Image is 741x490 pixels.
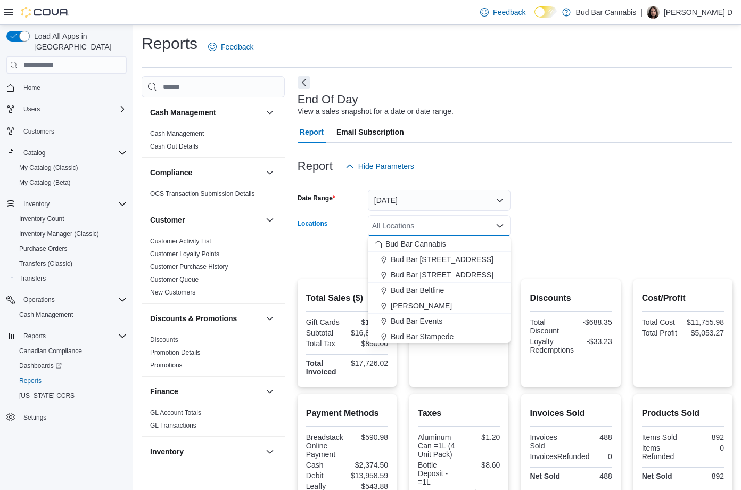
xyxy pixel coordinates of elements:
[11,160,131,175] button: My Catalog (Classic)
[391,254,493,265] span: Bud Bar [STREET_ADDRESS]
[298,76,310,89] button: Next
[150,130,204,137] a: Cash Management
[150,275,199,284] span: Customer Queue
[306,433,345,459] div: Breadstack Online Payment
[150,313,261,324] button: Discounts & Promotions
[349,471,388,480] div: $13,958.59
[150,422,196,429] a: GL Transactions
[306,329,345,337] div: Subtotal
[19,411,51,424] a: Settings
[15,374,46,387] a: Reports
[461,461,500,469] div: $8.60
[150,215,261,225] button: Customer
[15,360,66,372] a: Dashboards
[530,318,569,335] div: Total Discount
[142,33,197,54] h1: Reports
[142,127,285,157] div: Cash Management
[23,105,40,113] span: Users
[150,238,211,245] a: Customer Activity List
[19,178,71,187] span: My Catalog (Beta)
[150,190,255,198] a: OCS Transaction Submission Details
[15,360,127,372] span: Dashboards
[19,274,46,283] span: Transfers
[15,227,127,240] span: Inventory Manager (Classic)
[391,269,493,280] span: Bud Bar [STREET_ADDRESS]
[19,81,127,94] span: Home
[349,359,388,367] div: $17,726.02
[349,318,388,326] div: $100.00
[573,433,612,442] div: 488
[476,2,530,23] a: Feedback
[150,386,261,397] button: Finance
[368,267,511,283] button: Bud Bar [STREET_ADDRESS]
[685,472,724,480] div: 892
[264,445,276,458] button: Inventory
[150,263,228,271] span: Customer Purchase History
[300,121,324,143] span: Report
[150,446,184,457] h3: Inventory
[142,333,285,376] div: Discounts & Promotions
[685,433,724,442] div: 892
[15,345,86,357] a: Canadian Compliance
[306,471,345,480] div: Debit
[306,407,388,420] h2: Payment Methods
[642,407,724,420] h2: Products Sold
[385,239,446,249] span: Bud Bar Cannabis
[368,190,511,211] button: [DATE]
[391,300,452,311] span: [PERSON_NAME]
[19,411,127,424] span: Settings
[349,461,388,469] div: $2,374.50
[23,296,55,304] span: Operations
[19,198,127,210] span: Inventory
[150,143,199,150] a: Cash Out Details
[150,409,201,417] span: GL Account Totals
[685,444,724,452] div: 0
[530,337,574,354] div: Loyalty Redemptions
[391,316,442,326] span: Bud Bar Events
[15,345,127,357] span: Canadian Compliance
[142,235,285,303] div: Customer
[19,146,127,159] span: Catalog
[298,194,335,202] label: Date Range
[11,211,131,226] button: Inventory Count
[306,339,345,348] div: Total Tax
[19,330,127,342] span: Reports
[19,244,68,253] span: Purchase Orders
[23,200,50,208] span: Inventory
[336,121,404,143] span: Email Subscription
[578,337,612,346] div: -$33.23
[19,103,44,116] button: Users
[341,156,418,177] button: Hide Parameters
[150,336,178,344] span: Discounts
[11,344,131,358] button: Canadian Compliance
[150,421,196,430] span: GL Transactions
[530,452,589,461] div: InvoicesRefunded
[150,362,183,369] a: Promotions
[573,318,612,326] div: -$688.35
[368,252,511,267] button: Bud Bar [STREET_ADDRESS]
[15,213,127,225] span: Inventory Count
[15,161,83,174] a: My Catalog (Classic)
[418,433,457,459] div: Aluminum Can =1L (4 Unit Pack)
[150,190,255,198] span: OCS Transaction Submission Details
[19,125,59,138] a: Customers
[418,407,500,420] h2: Taxes
[150,167,261,178] button: Compliance
[298,93,358,106] h3: End Of Day
[19,362,62,370] span: Dashboards
[150,129,204,138] span: Cash Management
[349,329,388,337] div: $16,809.25
[19,293,127,306] span: Operations
[664,6,732,19] p: [PERSON_NAME] D
[19,230,99,238] span: Inventory Manager (Classic)
[2,145,131,160] button: Catalog
[368,236,511,345] div: Choose from the following options
[15,227,103,240] a: Inventory Manager (Classic)
[2,410,131,425] button: Settings
[19,103,127,116] span: Users
[368,283,511,298] button: Bud Bar Beltline
[19,377,42,385] span: Reports
[15,242,72,255] a: Purchase Orders
[23,127,54,136] span: Customers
